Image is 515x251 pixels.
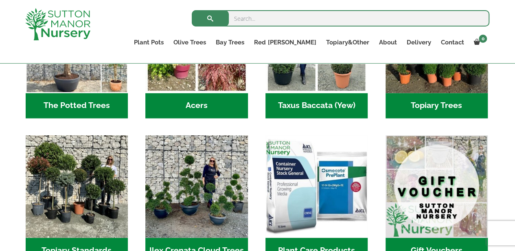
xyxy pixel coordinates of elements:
h2: Topiary Trees [386,93,488,118]
h2: Acers [145,93,248,118]
h2: Taxus Baccata (Yew) [265,93,368,118]
a: About [374,37,401,48]
h2: The Potted Trees [26,93,128,118]
img: Home - food and soil [265,135,368,237]
img: logo [25,8,90,40]
img: Home - IMG 5223 [26,135,128,237]
span: 0 [479,35,487,43]
a: Topiary&Other [321,37,374,48]
a: Contact [436,37,469,48]
a: Delivery [401,37,436,48]
a: Red [PERSON_NAME] [249,37,321,48]
a: Olive Trees [169,37,211,48]
img: Home - 9CE163CB 973F 4905 8AD5 A9A890F87D43 [145,135,248,237]
a: Plant Pots [129,37,169,48]
a: Bay Trees [211,37,249,48]
img: Home - MAIN [386,135,488,237]
input: Search... [192,10,489,26]
a: 0 [469,37,489,48]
